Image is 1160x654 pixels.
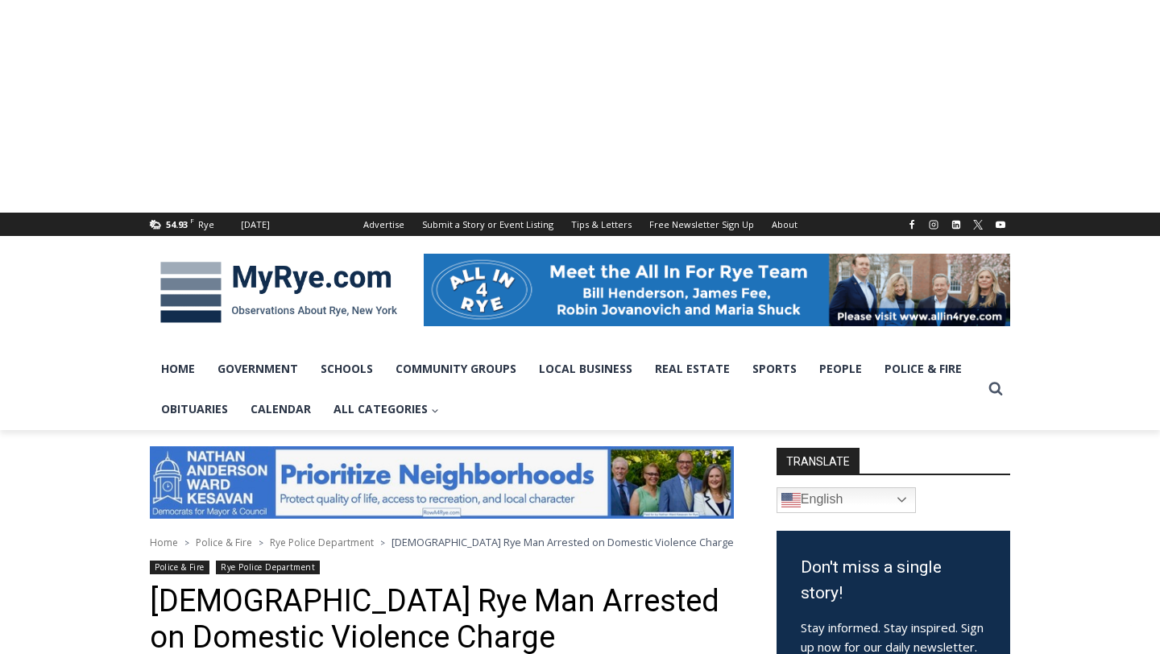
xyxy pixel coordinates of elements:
div: [DATE] [241,217,270,232]
a: Home [150,349,206,389]
a: People [808,349,873,389]
a: Rye Police Department [270,536,374,549]
a: Free Newsletter Sign Up [640,213,763,236]
a: Submit a Story or Event Listing [413,213,562,236]
a: Tips & Letters [562,213,640,236]
a: Real Estate [644,349,741,389]
a: YouTube [991,215,1010,234]
a: Police & Fire [196,536,252,549]
a: X [968,215,988,234]
a: Calendar [239,389,322,429]
img: en [781,490,801,510]
nav: Secondary Navigation [354,213,806,236]
span: F [190,216,194,225]
div: Rye [198,217,214,232]
a: Advertise [354,213,413,236]
a: Sports [741,349,808,389]
nav: Breadcrumbs [150,534,734,550]
a: Community Groups [384,349,528,389]
img: MyRye.com [150,250,408,334]
h3: Don't miss a single story! [801,555,986,606]
img: All in for Rye [424,254,1010,326]
a: All Categories [322,389,450,429]
a: Rye Police Department [216,561,320,574]
button: View Search Form [981,375,1010,404]
a: Schools [309,349,384,389]
a: Police & Fire [873,349,973,389]
span: [DEMOGRAPHIC_DATA] Rye Man Arrested on Domestic Violence Charge [391,535,734,549]
span: > [259,537,263,548]
span: 54.93 [166,218,188,230]
span: All Categories [333,400,439,418]
strong: TRANSLATE [777,448,860,474]
a: Linkedin [947,215,966,234]
span: > [380,537,385,548]
a: Instagram [924,215,943,234]
a: Local Business [528,349,644,389]
a: Home [150,536,178,549]
a: Obituaries [150,389,239,429]
a: English [777,487,916,513]
a: Facebook [902,215,922,234]
a: About [763,213,806,236]
a: Government [206,349,309,389]
span: > [184,537,189,548]
nav: Primary Navigation [150,349,981,430]
a: Police & Fire [150,561,209,574]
